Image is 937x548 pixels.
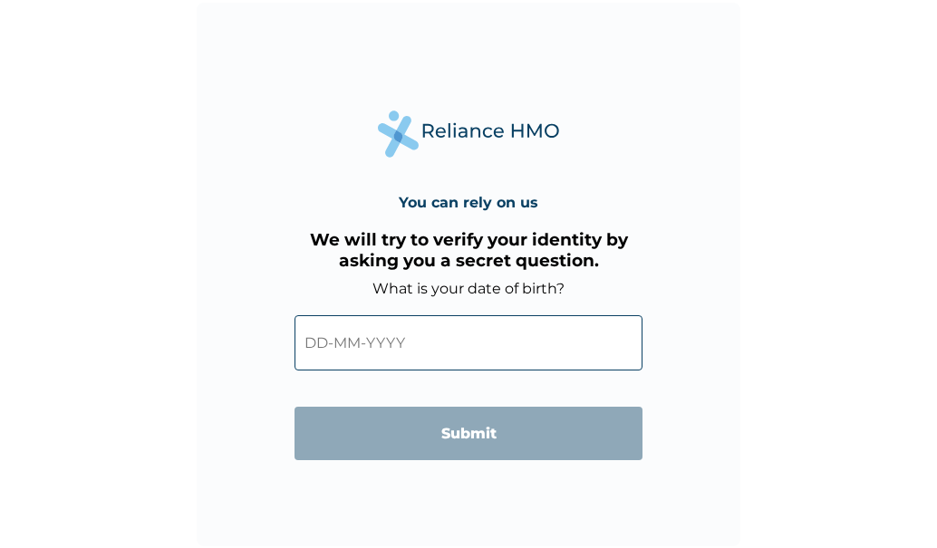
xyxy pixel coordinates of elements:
h4: You can rely on us [399,194,538,211]
h3: We will try to verify your identity by asking you a secret question. [295,229,642,271]
img: Reliance Health's Logo [378,111,559,157]
input: DD-MM-YYYY [295,315,642,370]
input: Submit [295,407,642,460]
label: What is your date of birth? [372,280,565,297]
